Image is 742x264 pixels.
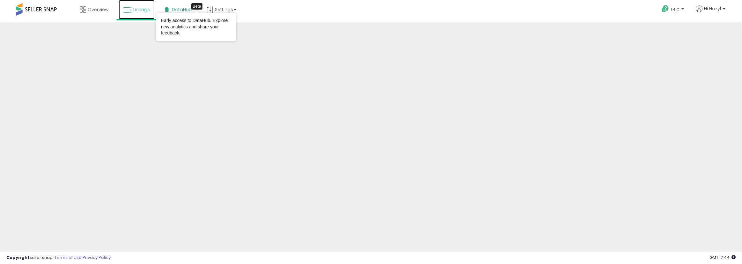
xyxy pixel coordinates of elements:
[696,5,725,20] a: Hi Hazyl
[6,255,111,261] div: seller snap | |
[172,6,192,13] span: DataHub
[83,254,111,260] a: Privacy Policy
[133,6,150,13] span: Listings
[191,3,202,10] div: Tooltip anchor
[709,254,736,260] span: 2025-09-11 17:44 GMT
[6,254,30,260] strong: Copyright
[161,18,231,36] div: Early access to DataHub. Explore new analytics and share your feedback.
[661,5,669,13] i: Get Help
[704,5,721,12] span: Hi Hazyl
[671,6,680,12] span: Help
[55,254,82,260] a: Terms of Use
[88,6,108,13] span: Overview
